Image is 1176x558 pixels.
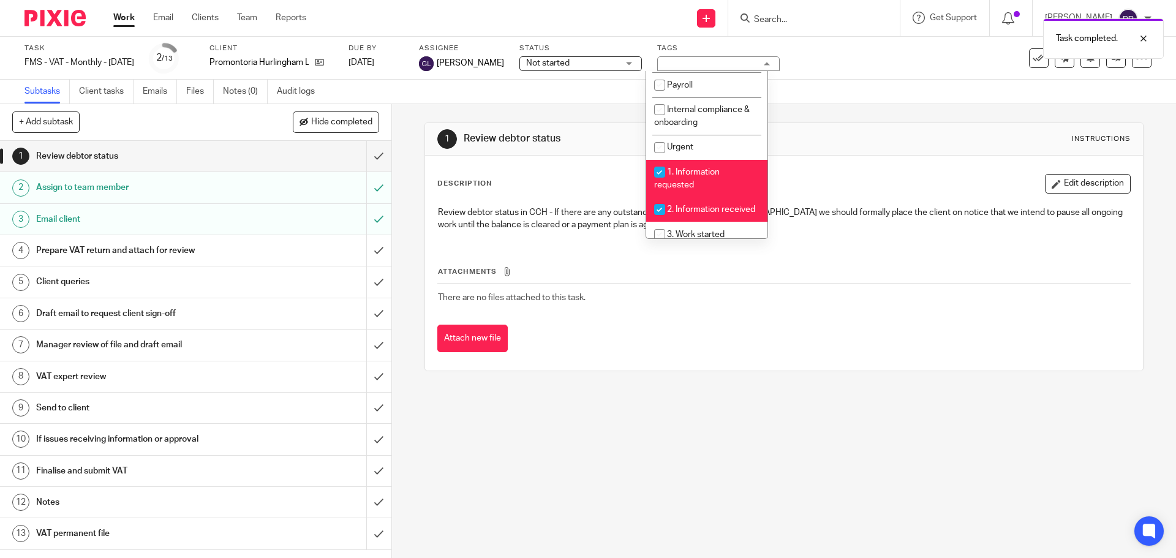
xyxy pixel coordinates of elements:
div: 6 [12,305,29,322]
span: There are no files attached to this task. [438,293,586,302]
p: Description [437,179,492,189]
a: Clients [192,12,219,24]
span: [DATE] [349,58,374,67]
h1: VAT permanent file [36,524,248,543]
div: 1 [437,129,457,149]
p: Promontoria Hurlingham Ltd [209,56,309,69]
a: Reports [276,12,306,24]
span: 2. Information received [667,205,755,214]
h1: Review debtor status [36,147,248,165]
a: Work [113,12,135,24]
button: Edit description [1045,174,1131,194]
div: 10 [12,431,29,448]
span: Not started [526,59,570,67]
small: /13 [162,55,173,62]
label: Assignee [419,43,504,53]
label: Task [24,43,134,53]
a: Notes (0) [223,80,268,104]
div: 2 [156,51,173,65]
span: 3. Work started [667,230,725,239]
div: 12 [12,494,29,511]
div: 9 [12,399,29,417]
div: FMS - VAT - Monthly - [DATE] [24,56,134,69]
span: Internal compliance & onboarding [654,105,750,127]
h1: Prepare VAT return and attach for review [36,241,248,260]
h1: Finalise and submit VAT [36,462,248,480]
a: Team [237,12,257,24]
img: Pixie [24,10,86,26]
h1: Draft email to request client sign-off [36,304,248,323]
a: Files [186,80,214,104]
div: 2 [12,179,29,197]
span: Hide completed [311,118,372,127]
label: Due by [349,43,404,53]
img: svg%3E [1118,9,1138,28]
div: 1 [12,148,29,165]
div: 13 [12,525,29,542]
h1: If issues receiving information or approval [36,430,248,448]
button: + Add subtask [12,111,80,132]
h1: Manager review of file and draft email [36,336,248,354]
div: FMS - VAT - Monthly - August 2025 [24,56,134,69]
label: Client [209,43,333,53]
h1: Email client [36,210,248,228]
div: 3 [12,211,29,228]
h1: VAT expert review [36,368,248,386]
h1: Assign to team member [36,178,248,197]
span: Urgent [667,143,693,151]
h1: Notes [36,493,248,511]
div: 11 [12,462,29,480]
a: Email [153,12,173,24]
p: Task completed. [1056,32,1118,45]
img: svg%3E [419,56,434,71]
a: Audit logs [277,80,324,104]
a: Subtasks [24,80,70,104]
div: 7 [12,336,29,353]
p: Review debtor status in CCH - If there are any outstanding invoices beyond [DEMOGRAPHIC_DATA] we ... [438,206,1129,232]
span: Payroll [667,81,693,89]
span: 1. Information requested [654,168,720,189]
button: Attach new file [437,325,508,352]
a: Emails [143,80,177,104]
span: [PERSON_NAME] [437,57,504,69]
div: 8 [12,368,29,385]
div: 4 [12,242,29,259]
label: Status [519,43,642,53]
h1: Client queries [36,273,248,291]
button: Hide completed [293,111,379,132]
h1: Review debtor status [464,132,810,145]
div: 5 [12,274,29,291]
span: Attachments [438,268,497,275]
div: Instructions [1072,134,1131,144]
a: Client tasks [79,80,134,104]
h1: Send to client [36,399,248,417]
